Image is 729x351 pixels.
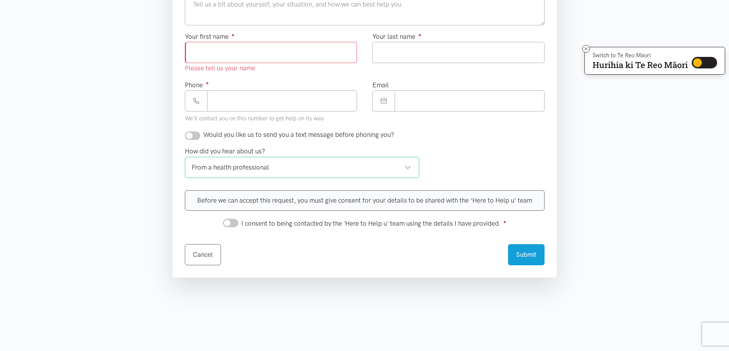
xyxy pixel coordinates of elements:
div: From a health professional [192,162,412,173]
div: Before we can accept this request, you must give consent for your details to be shared with the ‘... [185,190,545,211]
span: Would you like us to send you a text message before phoning you? [203,131,394,138]
div: Please tell us your name [185,63,357,73]
label: Your first name [185,32,235,42]
label: Email [372,80,389,90]
sup: ● [232,32,235,38]
span: I consent to being contacted by the 'Here to Help u' team using the details I have provided [241,220,499,227]
label: Your last name [372,32,422,42]
sup: ● [206,80,209,86]
sup: ● [503,219,506,225]
a: Cancel [185,244,221,265]
p: Switch to Te Reo Māori [593,53,688,58]
label: How did you hear about us? [185,146,265,156]
label: Phone [185,80,209,90]
small: We'll contact you on this number to get help on its way. [185,115,325,122]
sup: ● [418,32,422,38]
input: Phone number [207,90,357,111]
button: Submit [508,244,545,265]
p: Hurihia ki Te Reo Māori [593,62,688,68]
input: Email [395,90,545,111]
